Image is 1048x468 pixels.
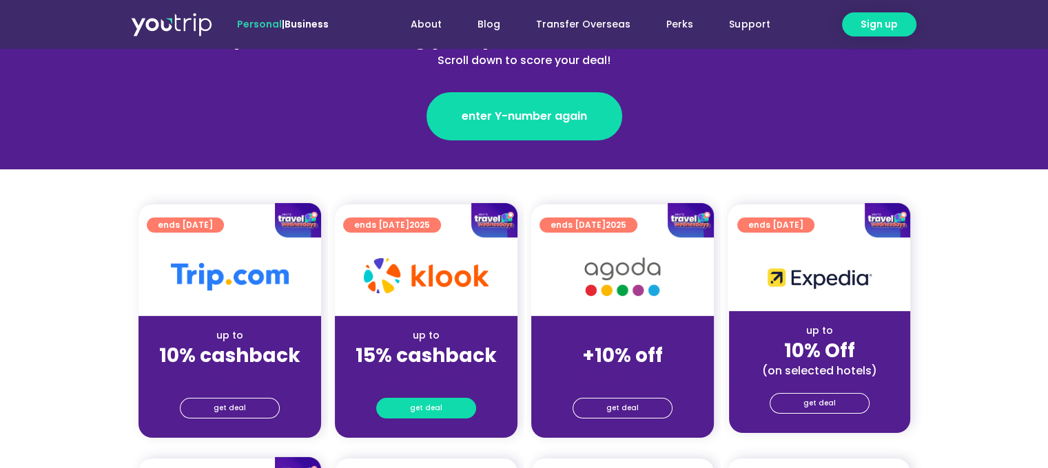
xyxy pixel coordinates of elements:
[462,108,587,125] span: enter Y-number again
[150,368,310,383] div: (for stays only)
[803,394,836,413] span: get deal
[376,398,476,418] a: get deal
[237,17,329,31] span: |
[159,342,300,369] strong: 10% cashback
[237,17,282,31] span: Personal
[214,398,246,418] span: get deal
[346,328,506,343] div: up to
[582,342,663,369] strong: +10% off
[366,12,788,37] nav: Menu
[842,12,916,36] a: Sign up
[573,398,672,418] a: get deal
[610,328,635,342] span: up to
[518,12,648,37] a: Transfer Overseas
[740,363,899,378] div: (on selected hotels)
[356,342,497,369] strong: 15% cashback
[648,12,711,37] a: Perks
[427,92,622,140] a: enter Y-number again
[410,398,442,418] span: get deal
[861,17,898,32] span: Sign up
[225,52,823,69] div: Scroll down to score your deal!
[346,368,506,383] div: (for stays only)
[180,398,280,418] a: get deal
[606,398,639,418] span: get deal
[740,323,899,338] div: up to
[542,368,703,383] div: (for stays only)
[285,17,329,31] a: Business
[770,393,870,414] a: get deal
[711,12,788,37] a: Support
[150,328,310,343] div: up to
[460,12,518,37] a: Blog
[784,337,855,364] strong: 10% Off
[393,12,460,37] a: About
